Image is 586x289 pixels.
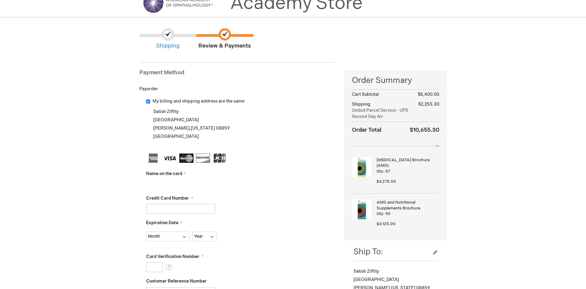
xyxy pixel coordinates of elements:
span: Shipping [139,28,196,50]
img: Discover [196,154,210,163]
img: Visa [163,154,177,163]
span: My billing and shipping address are the same [153,99,245,104]
span: 57 [385,169,390,174]
input: Card Verification Number [146,262,163,272]
span: Qty [377,169,383,174]
img: MasterCard [179,154,193,163]
span: Qty [377,211,383,216]
span: $8,400.00 [418,92,439,97]
img: JCB [213,154,227,163]
strong: AMD and Nutritional Supplements Brochure [377,200,437,211]
span: Name on the card [146,171,182,176]
span: 55 [385,211,390,216]
span: Ship To: [353,247,383,257]
div: Payment Method [139,69,335,80]
span: $4,275.00 [377,179,396,184]
input: Credit Card Number [146,204,215,214]
span: Expiration Date [146,220,178,225]
span: United Parcel Service - UPS Second Day Air [352,107,409,120]
img: Age-Related Macular Degeneration Brochure (AMD) [352,157,372,177]
span: Card Verification Number [146,254,199,259]
span: Review & Payments [196,28,253,50]
span: $4,125.00 [377,221,396,226]
img: American Express [146,154,160,163]
span: Shipping [352,102,370,107]
span: Credit Card Number [146,196,189,201]
img: AMD and Nutritional Supplements Brochure [352,200,372,219]
th: Cart Subtotal [352,90,409,100]
span: $10,655.30 [410,127,439,133]
span: Payorder [139,86,158,92]
span: Customer Reference Number [146,279,207,284]
strong: Order Total [352,125,381,134]
div: Satish Ziffity [GEOGRAPHIC_DATA] [PERSON_NAME] , 08859 [GEOGRAPHIC_DATA] [146,107,335,149]
strong: [MEDICAL_DATA] Brochure (AMD) [377,157,437,169]
span: $2,255.30 [418,102,439,107]
span: [US_STATE] [191,126,215,131]
span: Order Summary [352,75,439,89]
